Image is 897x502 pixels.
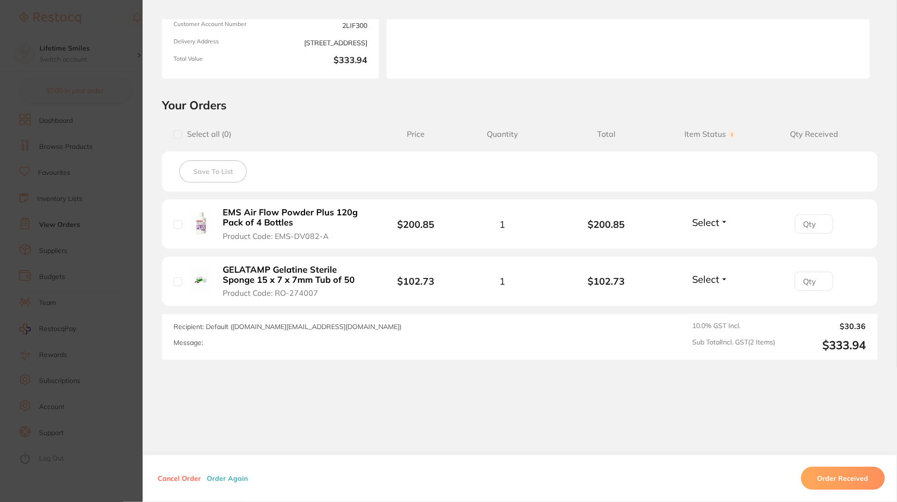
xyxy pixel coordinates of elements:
[174,55,267,67] span: Total Value
[795,214,833,234] input: Qty
[693,216,720,228] span: Select
[500,276,506,287] span: 1
[223,289,318,297] span: Product Code: RO-274007
[220,264,367,298] button: GELATAMP Gelatine Sterile Sponge 15 x 7 x 7mm Tub of 50 Product Code: RO-274007
[690,216,731,228] button: Select
[274,55,367,67] b: $333.94
[274,21,367,30] span: 2LIF300
[554,130,658,139] span: Total
[693,338,776,352] span: Sub Total Incl. GST ( 2 Items)
[179,160,247,183] button: Save To List
[182,130,231,139] span: Select all ( 0 )
[397,218,434,230] b: $200.85
[162,98,878,112] h2: Your Orders
[204,474,251,483] button: Order Again
[801,467,885,490] button: Order Received
[189,211,213,235] img: EMS Air Flow Powder Plus 120g Pack of 4 Bottles
[783,338,866,352] output: $333.94
[658,130,763,139] span: Item Status
[174,339,203,347] label: Message:
[155,474,204,483] button: Cancel Order
[174,21,267,30] span: Customer Account Number
[223,265,364,285] b: GELATAMP Gelatine Sterile Sponge 15 x 7 x 7mm Tub of 50
[189,269,213,292] img: GELATAMP Gelatine Sterile Sponge 15 x 7 x 7mm Tub of 50
[274,38,367,48] span: [STREET_ADDRESS]
[554,276,658,287] b: $102.73
[693,322,776,330] span: 10.0 % GST Incl.
[693,273,720,285] span: Select
[220,207,367,241] button: EMS Air Flow Powder Plus 120g Pack of 4 Bottles Product Code: EMS-DV082-A
[174,38,267,48] span: Delivery Address
[174,322,402,331] span: Recipient: Default ( [DOMAIN_NAME][EMAIL_ADDRESS][DOMAIN_NAME] )
[500,219,506,230] span: 1
[554,219,658,230] b: $200.85
[397,275,434,287] b: $102.73
[762,130,866,139] span: Qty Received
[381,130,451,139] span: Price
[795,272,833,291] input: Qty
[690,273,731,285] button: Select
[451,130,555,139] span: Quantity
[223,208,364,227] b: EMS Air Flow Powder Plus 120g Pack of 4 Bottles
[783,322,866,330] output: $30.36
[223,232,329,240] span: Product Code: EMS-DV082-A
